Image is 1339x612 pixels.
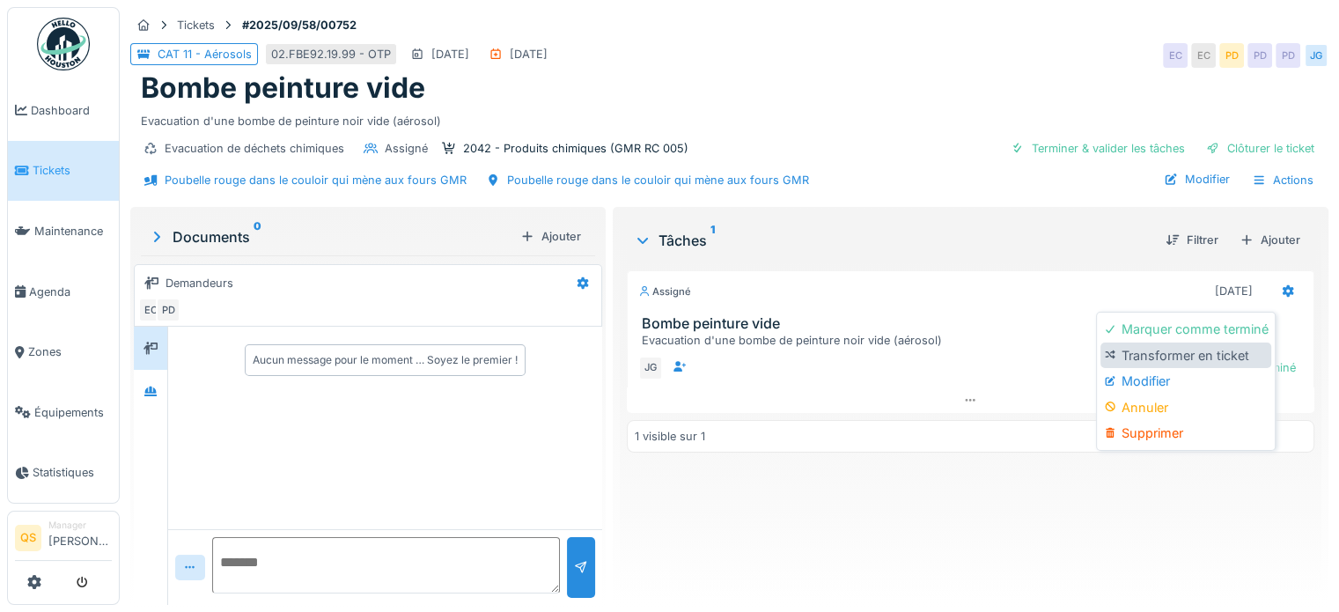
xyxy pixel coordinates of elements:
span: Tickets [33,162,112,179]
div: Tickets [177,17,215,33]
h3: Bombe peinture vide [642,315,1306,332]
div: EC [1163,43,1188,68]
div: Filtrer [1159,228,1225,252]
div: Ajouter [513,225,588,248]
div: Actions [1244,167,1321,193]
li: QS [15,525,41,551]
div: [DATE] [510,46,548,63]
div: Poubelle rouge dans le couloir qui mène aux fours GMR [165,172,467,188]
span: Dashboard [31,102,112,119]
span: Maintenance [34,223,112,240]
span: Statistiques [33,464,112,481]
div: [DATE] [1215,283,1253,299]
div: Poubelle rouge dans le couloir qui mène aux fours GMR [507,172,809,188]
div: JG [638,356,663,380]
div: Evacuation de déchets chimiques [165,140,344,157]
div: PD [1219,43,1244,68]
div: [DATE] [431,46,469,63]
div: Transformer en ticket [1100,343,1271,369]
sup: 1 [710,230,715,251]
div: Assigné [385,140,428,157]
div: EC [138,298,163,322]
li: [PERSON_NAME] [48,519,112,557]
div: EC [1191,43,1216,68]
div: Aucun message pour le moment … Soyez le premier ! [253,352,518,368]
div: Annuler [1100,394,1271,421]
div: CAT 11 - Aérosols [158,46,252,63]
div: Assigné [638,284,691,299]
span: Zones [28,343,112,360]
div: Evacuation d'une bombe de peinture noir vide (aérosol) [141,106,1318,129]
div: Manager [48,519,112,532]
strong: #2025/09/58/00752 [235,17,364,33]
div: Marquer comme terminé [1100,316,1271,343]
div: PD [156,298,180,322]
div: 1 visible sur 1 [635,428,705,445]
div: 2042 - Produits chimiques (GMR RC 005) [463,140,688,157]
div: Ajouter [1232,228,1307,252]
div: Terminer & valider les tâches [1004,136,1192,160]
div: PD [1247,43,1272,68]
span: Agenda [29,284,112,300]
div: Modifier [1100,368,1271,394]
div: Clôturer le ticket [1199,136,1321,160]
img: Badge_color-CXgf-gQk.svg [37,18,90,70]
h1: Bombe peinture vide [141,71,425,105]
div: JG [1304,43,1328,68]
sup: 0 [254,226,261,247]
div: Supprimer [1100,420,1271,446]
div: 02.FBE92.19.99 - OTP [271,46,391,63]
div: Evacuation d'une bombe de peinture noir vide (aérosol) [642,332,1306,349]
div: Documents [148,226,513,247]
div: PD [1276,43,1300,68]
div: Demandeurs [166,275,233,291]
span: Équipements [34,404,112,421]
div: Tâches [634,230,1151,251]
div: Modifier [1157,167,1237,191]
